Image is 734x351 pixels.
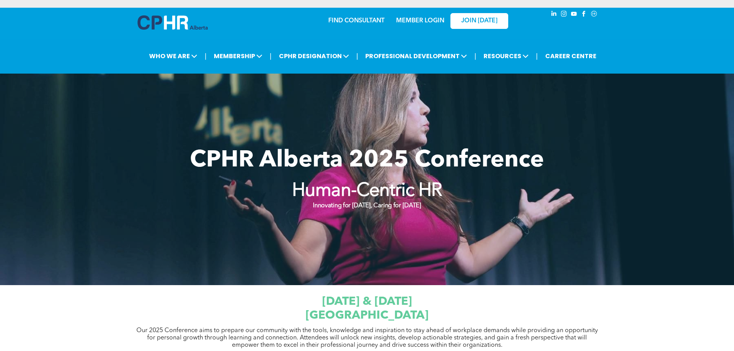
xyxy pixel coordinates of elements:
[136,327,598,348] span: Our 2025 Conference aims to prepare our community with the tools, knowledge and inspiration to st...
[590,10,598,20] a: Social network
[450,13,508,29] a: JOIN [DATE]
[550,10,558,20] a: linkedin
[292,182,442,200] strong: Human-Centric HR
[560,10,568,20] a: instagram
[474,48,476,64] li: |
[536,48,538,64] li: |
[205,48,207,64] li: |
[147,49,200,63] span: WHO WE ARE
[543,49,599,63] a: CAREER CENTRE
[328,18,385,24] a: FIND CONSULTANT
[212,49,265,63] span: MEMBERSHIP
[277,49,351,63] span: CPHR DESIGNATION
[190,149,544,172] span: CPHR Alberta 2025 Conference
[461,17,497,25] span: JOIN [DATE]
[270,48,272,64] li: |
[356,48,358,64] li: |
[570,10,578,20] a: youtube
[481,49,531,63] span: RESOURCES
[306,310,428,321] span: [GEOGRAPHIC_DATA]
[580,10,588,20] a: facebook
[313,203,421,209] strong: Innovating for [DATE], Caring for [DATE]
[363,49,469,63] span: PROFESSIONAL DEVELOPMENT
[138,15,208,30] img: A blue and white logo for cp alberta
[396,18,444,24] a: MEMBER LOGIN
[322,296,412,307] span: [DATE] & [DATE]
